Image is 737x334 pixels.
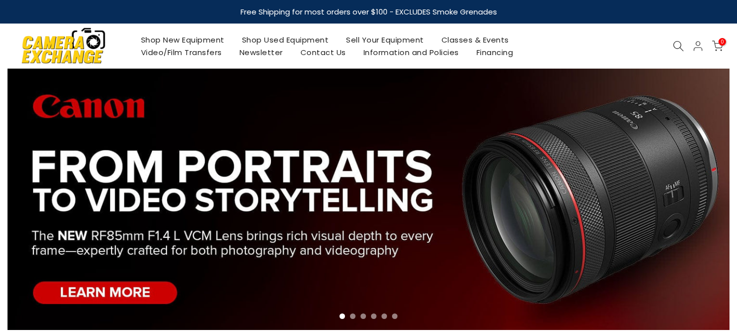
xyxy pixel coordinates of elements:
li: Page dot 3 [360,313,366,319]
a: Sell Your Equipment [337,34,433,46]
li: Page dot 6 [392,313,397,319]
a: Shop New Equipment [132,34,233,46]
a: Contact Us [291,46,354,59]
li: Page dot 5 [381,313,387,319]
a: Information and Policies [354,46,467,59]
a: Financing [467,46,522,59]
a: Video/Film Transfers [132,46,230,59]
li: Page dot 1 [339,313,345,319]
a: 0 [712,41,723,52]
a: Newsletter [230,46,291,59]
a: Classes & Events [432,34,517,46]
span: 0 [718,38,726,46]
a: Shop Used Equipment [233,34,337,46]
strong: Free Shipping for most orders over $100 - EXCLUDES Smoke Grenades [240,7,497,17]
li: Page dot 2 [350,313,355,319]
li: Page dot 4 [371,313,376,319]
